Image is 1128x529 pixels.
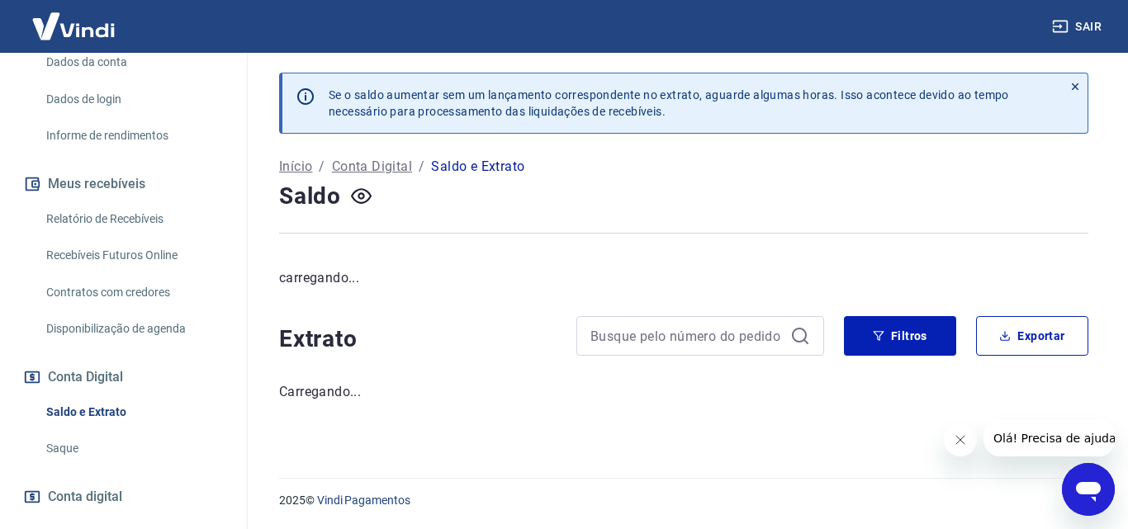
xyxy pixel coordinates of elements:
[279,382,1088,402] p: Carregando...
[279,492,1088,509] p: 2025 ©
[40,45,227,79] a: Dados da conta
[40,432,227,465] a: Saque
[590,324,784,348] input: Busque pelo número do pedido
[20,1,127,51] img: Vindi
[944,423,977,456] iframe: Fechar mensagem
[20,479,227,515] a: Conta digital
[40,312,227,346] a: Disponibilização de agenda
[40,395,227,429] a: Saldo e Extrato
[976,316,1088,356] button: Exportar
[40,83,227,116] a: Dados de login
[10,12,139,25] span: Olá! Precisa de ajuda?
[279,323,557,356] h4: Extrato
[317,494,410,507] a: Vindi Pagamentos
[319,157,325,177] p: /
[332,157,412,177] a: Conta Digital
[40,119,227,153] a: Informe de rendimentos
[40,276,227,309] a: Contratos com credores
[431,157,524,177] p: Saldo e Extrato
[20,166,227,202] button: Meus recebíveis
[329,87,1009,120] p: Se o saldo aumentar sem um lançamento correspondente no extrato, aguarde algumas horas. Isso acon...
[279,268,1088,288] p: carregando...
[48,485,122,508] span: Conta digital
[1049,12,1108,42] button: Sair
[279,180,341,213] h4: Saldo
[1062,463,1115,516] iframe: Botão para abrir a janela de mensagens
[40,202,227,236] a: Relatório de Recebíveis
[844,316,956,356] button: Filtros
[983,420,1115,456] iframe: Mensagem da empresa
[419,157,424,177] p: /
[20,359,227,395] button: Conta Digital
[279,157,312,177] a: Início
[40,239,227,272] a: Recebíveis Futuros Online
